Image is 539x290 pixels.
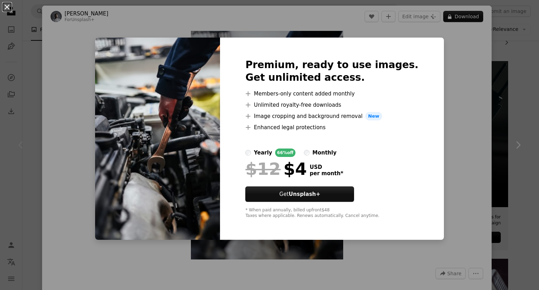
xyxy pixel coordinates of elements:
div: monthly [312,149,337,157]
div: * When paid annually, billed upfront $48 Taxes where applicable. Renews automatically. Cancel any... [245,207,418,219]
img: premium_photo-1677009541474-1fc2642943c1 [95,38,220,240]
div: $4 [245,160,307,178]
li: Unlimited royalty-free downloads [245,101,418,109]
input: yearly66%off [245,150,251,156]
li: Image cropping and background removal [245,112,418,120]
span: New [365,112,382,120]
input: monthly [304,150,310,156]
button: GetUnsplash+ [245,186,354,202]
li: Enhanced legal protections [245,123,418,132]
h2: Premium, ready to use images. Get unlimited access. [245,59,418,84]
strong: Unsplash+ [289,191,320,197]
span: USD [310,164,343,170]
span: $12 [245,160,280,178]
li: Members-only content added monthly [245,90,418,98]
div: yearly [254,149,272,157]
div: 66% off [275,149,296,157]
span: per month * [310,170,343,177]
